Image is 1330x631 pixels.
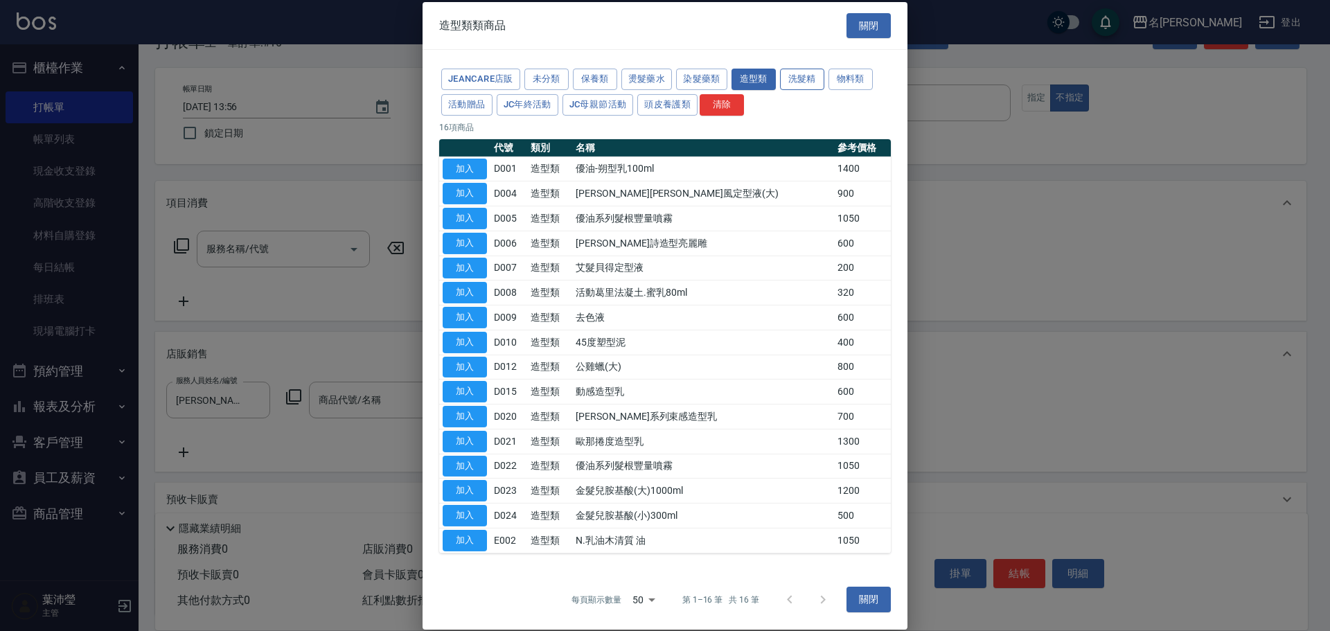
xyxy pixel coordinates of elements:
[834,355,891,380] td: 800
[834,305,891,330] td: 600
[443,183,487,204] button: 加入
[490,157,527,181] td: D001
[527,231,572,256] td: 造型類
[834,231,891,256] td: 600
[572,355,834,380] td: 公雞蠟(大)
[527,404,572,429] td: 造型類
[572,157,834,181] td: 優油-朔型乳100ml
[834,454,891,479] td: 1050
[490,206,527,231] td: D005
[834,157,891,181] td: 1400
[834,503,891,528] td: 500
[572,503,834,528] td: 金髮兒胺基酸(小)300ml
[780,69,824,90] button: 洗髮精
[527,330,572,355] td: 造型類
[443,282,487,303] button: 加入
[834,479,891,504] td: 1200
[490,404,527,429] td: D020
[834,330,891,355] td: 400
[572,404,834,429] td: [PERSON_NAME]系列束感造型乳
[572,139,834,157] th: 名稱
[443,431,487,452] button: 加入
[490,429,527,454] td: D021
[443,505,487,526] button: 加入
[490,330,527,355] td: D010
[443,158,487,179] button: 加入
[527,157,572,181] td: 造型類
[490,479,527,504] td: D023
[834,380,891,405] td: 600
[443,257,487,278] button: 加入
[443,356,487,377] button: 加入
[490,181,527,206] td: D004
[572,305,834,330] td: 去色液
[490,503,527,528] td: D024
[441,69,520,90] button: JeanCare店販
[527,355,572,380] td: 造型類
[562,94,634,116] button: JC母親節活動
[527,139,572,157] th: 類別
[828,69,873,90] button: 物料類
[572,330,834,355] td: 45度塑型泥
[834,206,891,231] td: 1050
[490,454,527,479] td: D022
[441,94,493,116] button: 活動贈品
[572,380,834,405] td: 動感造型乳
[527,429,572,454] td: 造型類
[527,256,572,281] td: 造型類
[572,281,834,305] td: 活動葛里法凝土.蜜乳80ml
[443,381,487,402] button: 加入
[527,305,572,330] td: 造型類
[700,94,744,116] button: 清除
[834,404,891,429] td: 700
[834,181,891,206] td: 900
[527,503,572,528] td: 造型類
[573,69,617,90] button: 保養類
[527,479,572,504] td: 造型類
[490,231,527,256] td: D006
[443,233,487,254] button: 加入
[443,480,487,501] button: 加入
[621,69,673,90] button: 燙髮藥水
[527,528,572,553] td: 造型類
[490,139,527,157] th: 代號
[571,594,621,606] p: 每頁顯示數量
[572,429,834,454] td: 歐那捲度造型乳
[572,206,834,231] td: 優油系列髮根豐量噴霧
[834,528,891,553] td: 1050
[637,94,698,116] button: 頭皮養護類
[676,69,727,90] button: 染髮藥類
[490,256,527,281] td: D007
[834,281,891,305] td: 320
[443,530,487,551] button: 加入
[490,305,527,330] td: D009
[572,454,834,479] td: 優油系列髮根豐量噴霧
[490,355,527,380] td: D012
[490,281,527,305] td: D008
[490,528,527,553] td: E002
[443,208,487,229] button: 加入
[834,429,891,454] td: 1300
[572,231,834,256] td: [PERSON_NAME]詩造型亮麗雕
[572,528,834,553] td: N.乳油木清質 油
[846,12,891,38] button: 關閉
[443,307,487,328] button: 加入
[527,454,572,479] td: 造型類
[572,479,834,504] td: 金髮兒胺基酸(大)1000ml
[527,380,572,405] td: 造型類
[846,587,891,612] button: 關閉
[731,69,776,90] button: 造型類
[443,406,487,427] button: 加入
[834,256,891,281] td: 200
[527,181,572,206] td: 造型類
[490,380,527,405] td: D015
[443,332,487,353] button: 加入
[682,594,759,606] p: 第 1–16 筆 共 16 筆
[443,455,487,477] button: 加入
[572,256,834,281] td: 艾髮貝得定型液
[439,19,506,33] span: 造型類類商品
[527,206,572,231] td: 造型類
[572,181,834,206] td: [PERSON_NAME][PERSON_NAME]風定型液(大)
[527,281,572,305] td: 造型類
[627,580,660,618] div: 50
